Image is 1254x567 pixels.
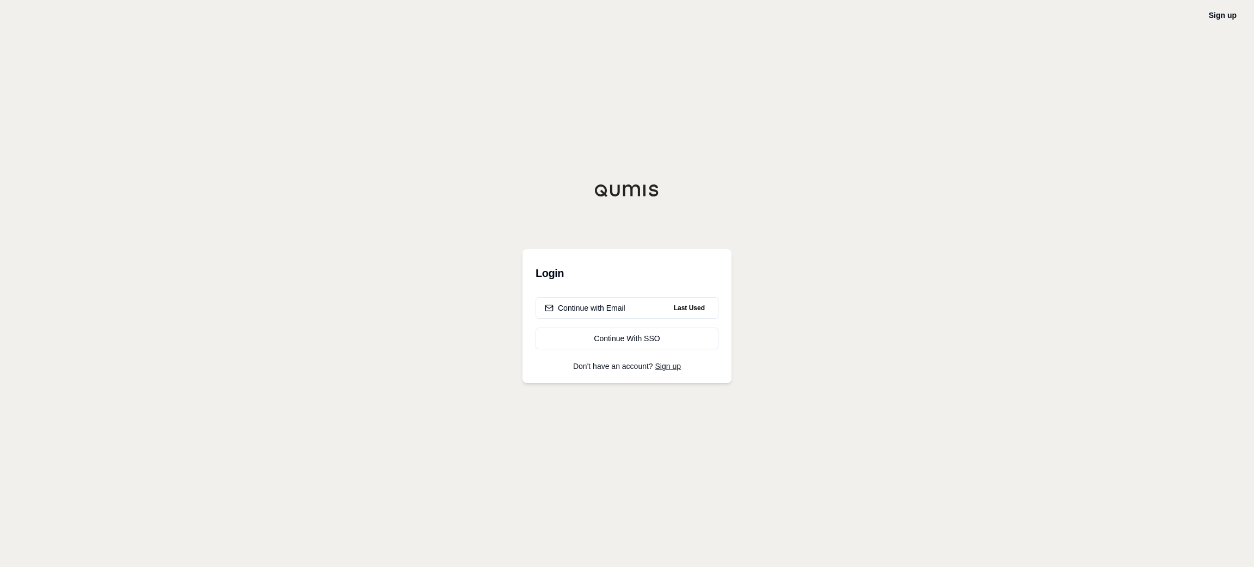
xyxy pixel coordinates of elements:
[536,297,718,319] button: Continue with EmailLast Used
[536,262,718,284] h3: Login
[594,184,660,197] img: Qumis
[536,362,718,370] p: Don't have an account?
[545,333,709,344] div: Continue With SSO
[655,362,681,371] a: Sign up
[536,328,718,349] a: Continue With SSO
[1209,11,1237,20] a: Sign up
[545,303,625,313] div: Continue with Email
[669,301,709,315] span: Last Used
